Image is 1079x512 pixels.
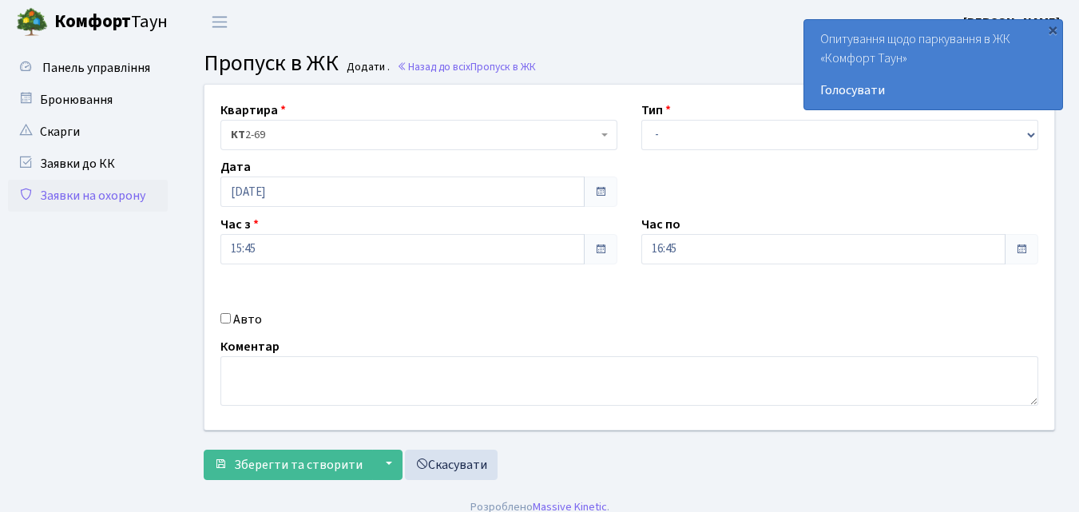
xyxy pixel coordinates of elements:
a: Назад до всіхПропуск в ЖК [397,59,536,74]
div: × [1045,22,1061,38]
a: Бронювання [8,84,168,116]
a: [PERSON_NAME] [963,13,1060,32]
b: Комфорт [54,9,131,34]
span: <b>КТ</b>&nbsp;&nbsp;&nbsp;&nbsp;2-69 [231,127,597,143]
label: Авто [233,310,262,329]
button: Переключити навігацію [200,9,240,35]
b: [PERSON_NAME] [963,14,1060,31]
span: Зберегти та створити [234,456,363,474]
div: Опитування щодо паркування в ЖК «Комфорт Таун» [804,20,1062,109]
img: logo.png [16,6,48,38]
span: Пропуск в ЖК [470,59,536,74]
label: Час з [220,215,259,234]
button: Зберегти та створити [204,450,373,480]
label: Квартира [220,101,286,120]
span: Панель управління [42,59,150,77]
span: Таун [54,9,168,36]
a: Заявки на охорону [8,180,168,212]
label: Дата [220,157,251,177]
label: Коментар [220,337,280,356]
a: Заявки до КК [8,148,168,180]
label: Тип [641,101,671,120]
a: Скарги [8,116,168,148]
b: КТ [231,127,245,143]
span: <b>КТ</b>&nbsp;&nbsp;&nbsp;&nbsp;2-69 [220,120,617,150]
a: Голосувати [820,81,1046,100]
label: Час по [641,215,680,234]
small: Додати . [343,61,390,74]
a: Панель управління [8,52,168,84]
a: Скасувати [405,450,498,480]
span: Пропуск в ЖК [204,47,339,79]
